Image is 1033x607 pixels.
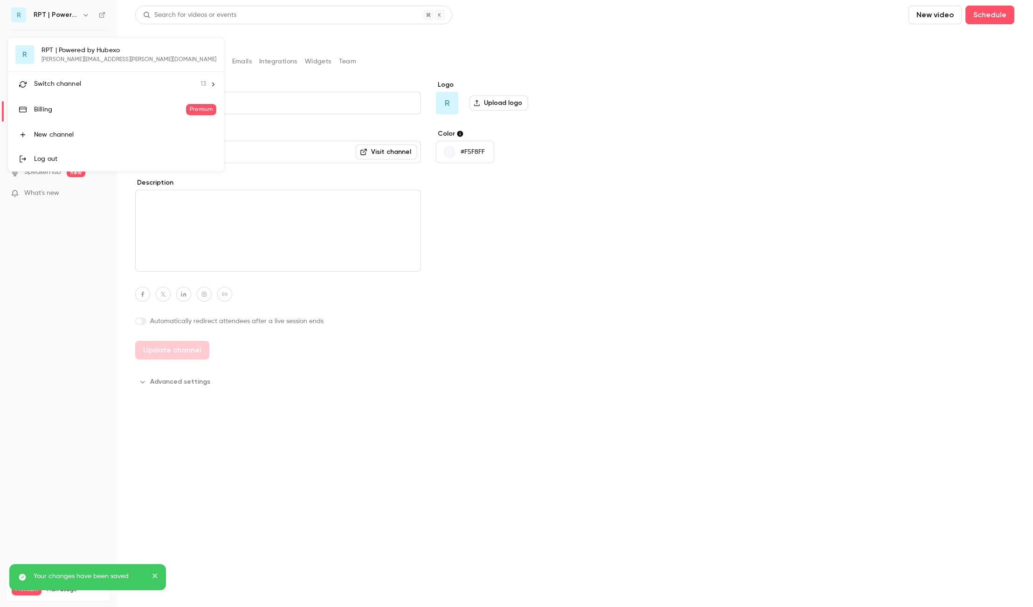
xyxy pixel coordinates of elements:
div: New channel [34,130,216,139]
div: Log out [34,154,216,164]
span: Switch channel [34,79,81,89]
span: 13 [200,79,206,89]
div: Billing [34,105,186,114]
span: Premium [186,104,216,115]
p: Your changes have been saved [34,572,145,581]
button: close [152,572,158,583]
